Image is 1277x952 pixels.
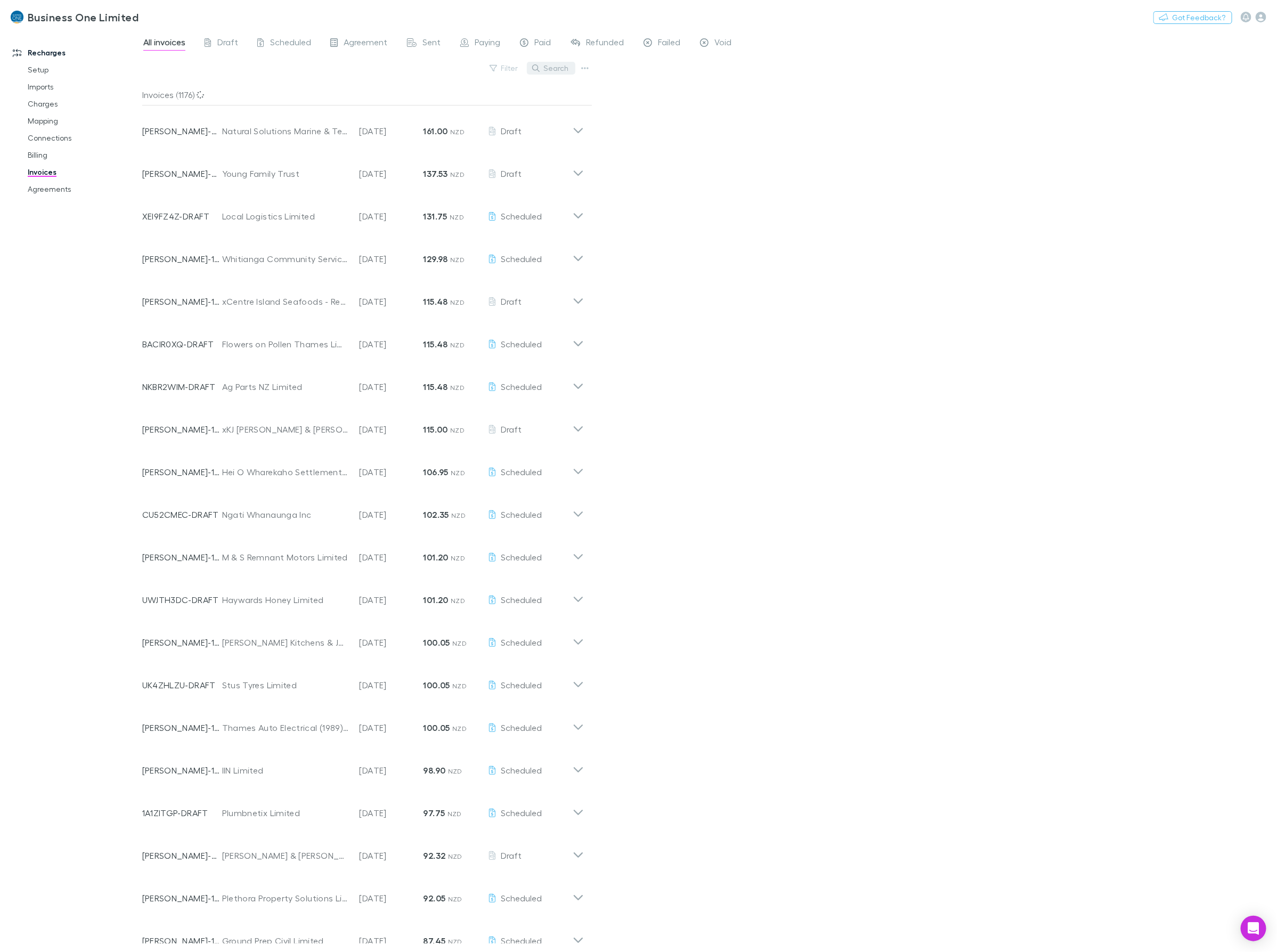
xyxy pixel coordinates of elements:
[448,895,462,903] span: NZD
[142,721,222,734] p: [PERSON_NAME]-1647
[17,181,150,198] a: Agreements
[28,11,139,23] h3: Business One Limited
[142,934,222,947] p: [PERSON_NAME]-1602
[501,126,522,136] span: Draft
[222,892,349,905] div: Plethora Property Solutions Limited
[360,679,424,691] p: [DATE]
[501,935,542,946] span: Scheduled
[360,764,424,777] p: [DATE]
[134,404,592,446] div: [PERSON_NAME]-1556xKJ [PERSON_NAME] & [PERSON_NAME] - Rechargly[DATE]115.00 NZDDraft
[142,466,222,478] p: [PERSON_NAME]-1613
[360,849,424,862] p: [DATE]
[360,210,424,223] p: [DATE]
[134,574,592,617] div: UWJTH3DC-DRAFTHaywards Honey Limited[DATE]101.20 NZDScheduled
[424,680,450,690] strong: 100.05
[501,381,542,392] span: Scheduled
[452,725,467,733] span: NZD
[222,380,349,393] div: Ag Parts NZ Limited
[142,593,222,606] p: UWJTH3DC-DRAFT
[142,295,222,308] p: [PERSON_NAME]-1559
[501,424,522,434] span: Draft
[134,489,592,532] div: CU52CMEC-DRAFTNgati Whanaunga Inc[DATE]102.35 NZDScheduled
[142,380,222,393] p: NKBR2WIM-DRAFT
[424,509,449,520] strong: 102.35
[142,764,222,777] p: [PERSON_NAME]-1112
[450,128,465,136] span: NZD
[360,295,424,308] p: [DATE]
[424,254,448,264] strong: 129.98
[134,191,592,233] div: XEI9FZ4Z-DRAFTLocal Logistics Limited[DATE]131.75 NZDScheduled
[11,11,23,23] img: Business One Limited's Logo
[450,341,465,349] span: NZD
[501,765,542,775] span: Scheduled
[134,105,592,148] div: [PERSON_NAME]-0037Natural Solutions Marine & Terrestrial Ecologists Limited[DATE]161.00 NZDDraft
[134,660,592,702] div: UK4ZHLZU-DRAFTStus Tyres Limited[DATE]100.05 NZDScheduled
[134,873,592,915] div: [PERSON_NAME]-1598Plethora Property Solutions Limited[DATE]92.05 NZDScheduled
[270,37,311,51] span: Scheduled
[134,276,592,319] div: [PERSON_NAME]-1559xCentre Island Seafoods - Rechargly[DATE]115.48 NZDDraft
[222,764,349,777] div: IIN Limited
[360,721,424,734] p: [DATE]
[1153,11,1232,24] button: Got Feedback?
[450,298,465,306] span: NZD
[360,593,424,606] p: [DATE]
[134,532,592,574] div: [PERSON_NAME]-1294M & S Remnant Motors Limited[DATE]101.20 NZDScheduled
[424,935,446,946] strong: 87.45
[448,810,462,818] span: NZD
[222,679,349,691] div: Stus Tyres Limited
[134,617,592,660] div: [PERSON_NAME]-1215[PERSON_NAME] Kitchens & Joinery Limited[DATE]100.05 NZDScheduled
[360,380,424,393] p: [DATE]
[424,467,449,477] strong: 106.95
[134,233,592,276] div: [PERSON_NAME]-1663Whitianga Community Service Trust[DATE]129.98 NZDScheduled
[360,892,424,905] p: [DATE]
[222,125,349,137] div: Natural Solutions Marine & Terrestrial Ecologists Limited
[142,892,222,905] p: [PERSON_NAME]-1598
[424,765,446,776] strong: 98.90
[501,808,542,818] span: Scheduled
[424,424,448,435] strong: 115.00
[450,384,465,392] span: NZD
[143,37,185,51] span: All invoices
[142,636,222,649] p: [PERSON_NAME]-1215
[451,511,466,519] span: NZD
[484,62,525,75] button: Filter
[360,466,424,478] p: [DATE]
[17,112,150,129] a: Mapping
[451,469,465,477] span: NZD
[452,682,467,690] span: NZD
[527,62,575,75] button: Search
[424,381,448,392] strong: 115.48
[222,466,349,478] div: Hei O Wharekaho Settlement Trust
[142,807,222,819] p: 1A1ZITGP-DRAFT
[448,852,462,860] span: NZD
[222,721,349,734] div: Thames Auto Electrical (1989) Limited
[424,168,448,179] strong: 137.53
[448,767,462,775] span: NZD
[142,508,222,521] p: CU52CMEC-DRAFT
[475,37,501,51] span: Paying
[17,61,150,78] a: Setup
[222,338,349,351] div: Flowers on Pollen Thames Limited
[134,148,592,191] div: [PERSON_NAME]-0385Young Family Trust[DATE]137.53 NZDDraft
[501,722,542,733] span: Scheduled
[134,702,592,745] div: [PERSON_NAME]-1647Thames Auto Electrical (1989) Limited[DATE]100.05 NZDScheduled
[715,37,732,51] span: Void
[424,552,449,563] strong: 101.20
[535,37,551,51] span: Paid
[134,361,592,404] div: NKBR2WIM-DRAFTAg Parts NZ Limited[DATE]115.48 NZDScheduled
[222,934,349,947] div: Ground Prep Civil Limited
[424,637,450,648] strong: 100.05
[501,509,542,519] span: Scheduled
[424,808,445,818] strong: 97.75
[134,830,592,873] div: [PERSON_NAME]-0060[PERSON_NAME] & [PERSON_NAME][DATE]92.32 NZDDraft
[450,426,465,434] span: NZD
[501,296,522,306] span: Draft
[424,296,448,307] strong: 115.48
[360,338,424,351] p: [DATE]
[222,295,349,308] div: xCentre Island Seafoods - Rechargly
[134,319,592,361] div: BACIR0XQ-DRAFTFlowers on Pollen Thames Limited[DATE]115.48 NZDScheduled
[222,253,349,265] div: Whitianga Community Service Trust
[424,893,446,904] strong: 92.05
[222,423,349,436] div: xKJ [PERSON_NAME] & [PERSON_NAME] - Rechargly
[17,129,150,147] a: Connections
